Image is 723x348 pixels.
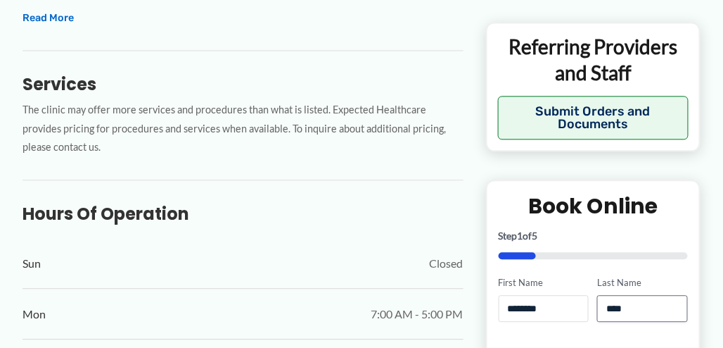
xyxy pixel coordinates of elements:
[23,10,74,27] button: Read More
[499,232,688,242] p: Step of
[499,193,688,220] h2: Book Online
[597,277,688,290] label: Last Name
[498,97,689,140] button: Submit Orders and Documents
[498,35,689,86] p: Referring Providers and Staff
[23,73,463,95] h3: Services
[23,304,46,325] span: Mon
[518,230,523,242] span: 1
[371,304,463,325] span: 7:00 AM - 5:00 PM
[499,277,589,290] label: First Name
[23,253,41,274] span: Sun
[23,203,463,225] h3: Hours of Operation
[430,253,463,274] span: Closed
[532,230,538,242] span: 5
[23,101,463,157] p: The clinic may offer more services and procedures than what is listed. Expected Healthcare provid...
